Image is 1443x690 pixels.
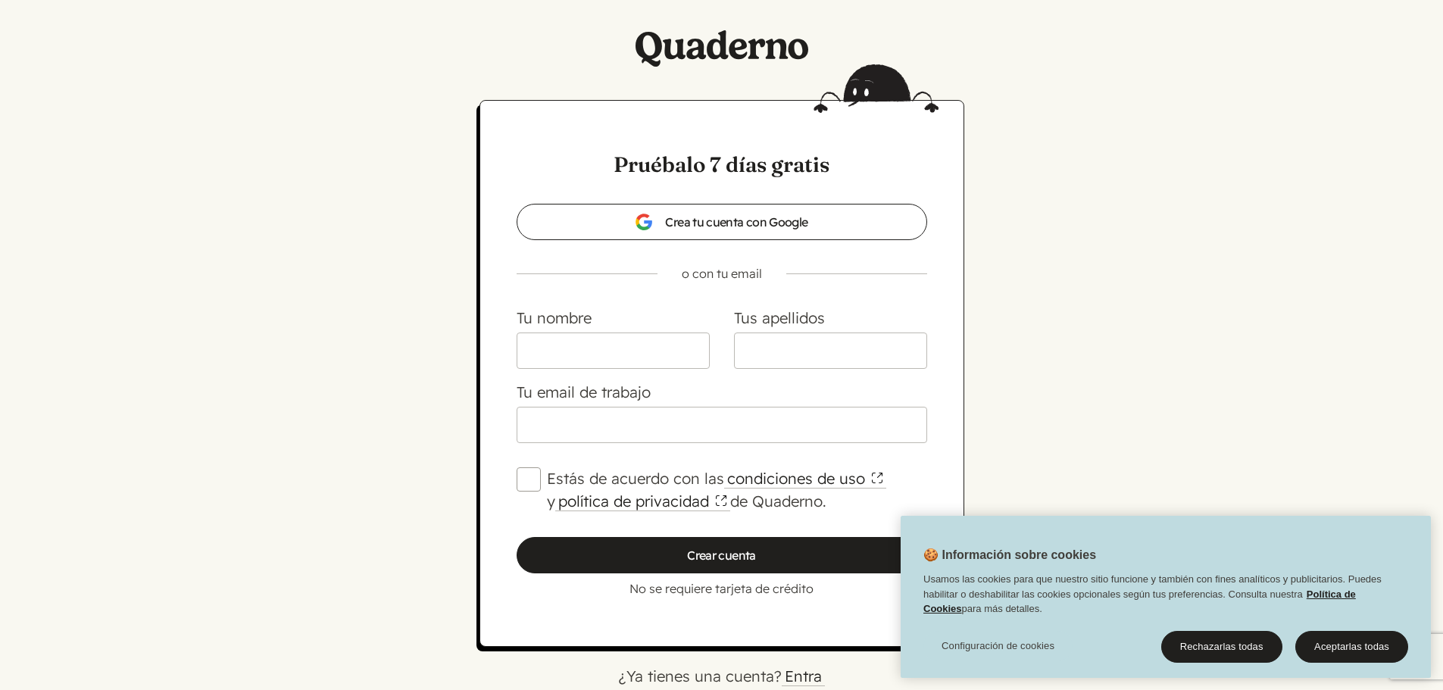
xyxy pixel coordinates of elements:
[517,308,592,327] label: Tu nombre
[517,149,927,180] h1: Pruébalo 7 días gratis
[635,213,807,231] span: Crea tu cuenta con Google
[517,579,927,598] p: No se requiere tarjeta de crédito
[734,308,825,327] label: Tus apellidos
[517,382,651,401] label: Tu email de trabajo
[923,588,1356,614] a: Política de Cookies
[901,546,1096,572] h2: 🍪 Información sobre cookies
[901,516,1431,678] div: 🍪 Información sobre cookies
[1295,631,1408,663] button: Aceptarlas todas
[901,572,1431,624] div: Usamos las cookies para que nuestro sitio funcione y también con fines analíticos y publicitarios...
[1161,631,1282,663] button: Rechazarlas todas
[492,264,951,283] p: o con tu email
[517,537,927,573] input: Crear cuenta
[547,467,927,513] label: Estás de acuerdo con las y de Quaderno.
[207,665,1237,688] p: ¿Ya tienes una cuenta?
[555,492,730,511] a: política de privacidad
[782,667,825,686] a: Entra
[517,204,927,240] a: Crea tu cuenta con Google
[923,631,1073,661] button: Configuración de cookies
[901,516,1431,678] div: Cookie banner
[724,469,886,489] a: condiciones de uso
